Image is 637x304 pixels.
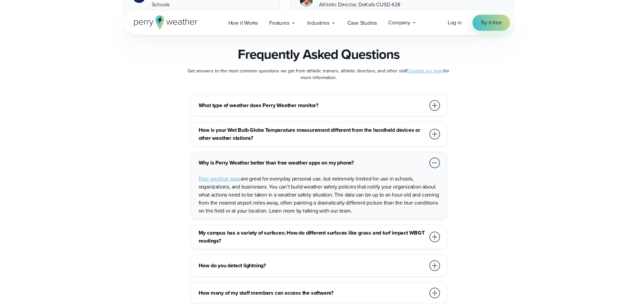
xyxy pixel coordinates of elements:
span: Case Studies [347,19,377,27]
a: Free weather apps [199,175,241,183]
span: Industries [307,19,329,27]
h3: How many of my staff members can access the software? [199,289,425,297]
span: Try it free [481,19,502,27]
a: Contact our team [408,67,444,74]
h3: Why is Perry Weather better than free weather apps on my phone? [199,159,425,167]
span: Company [388,19,410,27]
p: are great for everyday personal use, but extremely limited for use in schools, organizations, and... [199,175,441,215]
a: How it Works [223,16,264,30]
h3: My campus has a variety of surfaces; How do different surfaces like grass and turf impact WBGT re... [199,229,425,245]
a: Case Studies [342,16,383,30]
a: Log in [448,19,462,27]
span: Log in [448,19,462,26]
p: Get answers to the most common questions we get from athletic trainers, athletic directors, and o... [185,68,452,81]
a: Try it free [472,15,510,31]
h3: How is your Wet Bulb Globe Temperature measurement different from the handheld devices or other w... [199,126,425,142]
span: How it Works [228,19,258,27]
div: Athletic Director, DeKalb CUSD 428 [319,1,400,9]
h3: Frequently Asked Questions [238,46,400,62]
span: Features [269,19,289,27]
h3: How do you detect lightning? [199,262,425,270]
h3: What type of weather does Perry Weather monitor? [199,101,425,109]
